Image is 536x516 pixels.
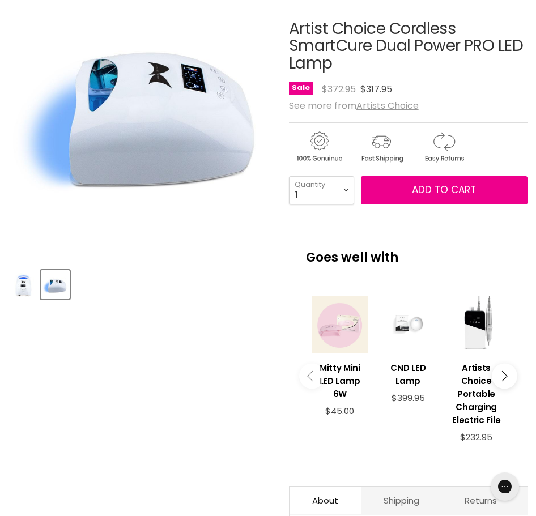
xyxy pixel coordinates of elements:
p: Goes well with [306,233,511,270]
a: Returns [442,487,520,514]
h1: Artist Choice Cordless SmartCure Dual Power PRO LED Lamp [289,20,528,73]
img: returns.gif [414,130,474,164]
div: v 4.0.25 [32,18,56,27]
img: genuine.gif [289,130,349,164]
a: View product:Mitty Mini LED Lamp 6W [312,353,368,406]
a: Shipping [361,487,442,514]
span: Sale [289,82,313,95]
button: Add to cart [361,176,528,204]
div: Keywords by Traffic [125,67,191,74]
h3: CND LED Lamp [380,361,436,387]
h3: Mitty Mini LED Lamp 6W [312,361,368,400]
iframe: Gorgias live chat messenger [485,468,525,505]
div: Product thumbnails [7,267,278,299]
img: website_grey.svg [18,29,27,39]
span: $399.95 [392,392,425,404]
div: Domain: [DOMAIN_NAME] [29,29,125,39]
span: $372.95 [322,83,356,96]
a: Artists Choice [356,99,419,112]
span: $317.95 [360,83,392,96]
span: $45.00 [325,405,354,417]
img: tab_domain_overview_orange.svg [31,66,40,75]
img: tab_keywords_by_traffic_grey.svg [113,66,122,75]
button: Artist Choice Cordless SmartCure Dual Power PRO LED Lamp [8,270,37,299]
a: About [290,487,361,514]
span: See more from [289,99,419,112]
a: View product:Artists Choice Portable Charging Electric File [448,353,505,432]
img: Artist Choice Cordless SmartCure Dual Power PRO LED Lamp [42,273,69,297]
h3: Artists Choice Portable Charging Electric File [448,361,505,427]
span: Add to cart [412,183,476,197]
img: shipping.gif [351,130,411,164]
select: Quantity [289,176,354,204]
div: Domain Overview [43,67,101,74]
span: $232.95 [460,431,492,443]
img: Artist Choice Cordless SmartCure Dual Power PRO LED Lamp [10,273,36,297]
img: logo_orange.svg [18,18,27,27]
a: View product:CND LED Lamp [380,353,436,393]
button: Artist Choice Cordless SmartCure Dual Power PRO LED Lamp [41,270,70,299]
